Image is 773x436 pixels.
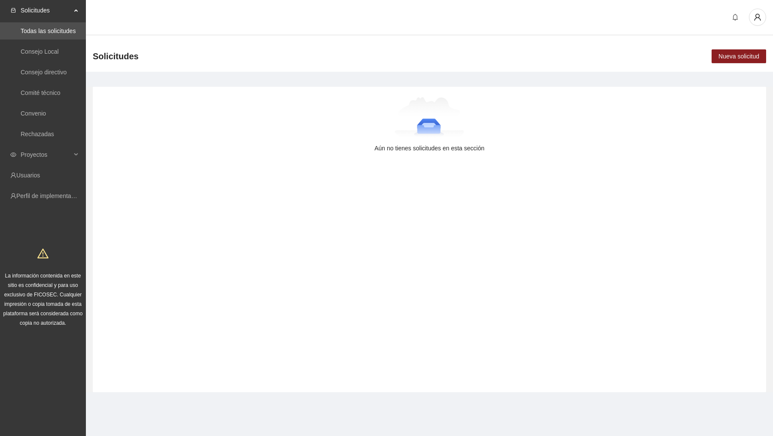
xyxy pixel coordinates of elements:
[93,49,139,63] span: Solicitudes
[107,143,752,153] div: Aún no tienes solicitudes en esta sección
[16,172,40,179] a: Usuarios
[718,52,759,61] span: Nueva solicitud
[728,10,742,24] button: bell
[10,7,16,13] span: inbox
[21,48,59,55] a: Consejo Local
[395,97,465,140] img: Aún no tienes solicitudes en esta sección
[749,13,766,21] span: user
[3,273,83,326] span: La información contenida en este sitio es confidencial y para uso exclusivo de FICOSEC. Cualquier...
[21,27,76,34] a: Todas las solicitudes
[21,69,67,76] a: Consejo directivo
[21,131,54,137] a: Rechazadas
[21,2,71,19] span: Solicitudes
[37,248,49,259] span: warning
[749,9,766,26] button: user
[16,192,83,199] a: Perfil de implementadora
[10,152,16,158] span: eye
[712,49,766,63] button: Nueva solicitud
[21,110,46,117] a: Convenio
[729,14,742,21] span: bell
[21,89,61,96] a: Comité técnico
[21,146,71,163] span: Proyectos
